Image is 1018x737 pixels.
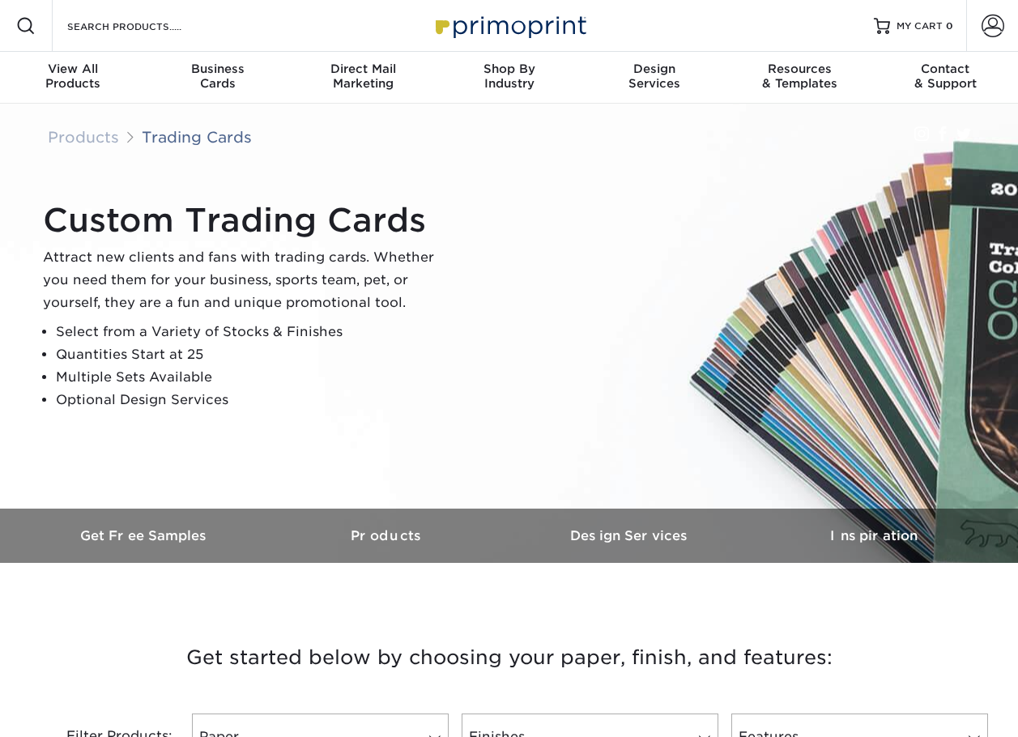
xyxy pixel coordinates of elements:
[146,62,292,76] span: Business
[437,62,582,76] span: Shop By
[727,62,873,76] span: Resources
[36,621,983,694] h3: Get started below by choosing your paper, finish, and features:
[872,52,1018,104] a: Contact& Support
[872,62,1018,76] span: Contact
[752,509,995,563] a: Inspiration
[142,128,252,146] a: Trading Cards
[509,528,752,543] h3: Design Services
[56,389,448,411] li: Optional Design Services
[428,8,590,43] img: Primoprint
[43,201,448,240] h1: Custom Trading Cards
[266,509,509,563] a: Products
[437,62,582,91] div: Industry
[872,62,1018,91] div: & Support
[581,62,727,91] div: Services
[66,16,224,36] input: SEARCH PRODUCTS.....
[266,528,509,543] h3: Products
[291,62,437,91] div: Marketing
[509,509,752,563] a: Design Services
[146,62,292,91] div: Cards
[146,52,292,104] a: BusinessCards
[291,62,437,76] span: Direct Mail
[752,528,995,543] h3: Inspiration
[23,509,266,563] a: Get Free Samples
[291,52,437,104] a: Direct MailMarketing
[43,246,448,314] p: Attract new clients and fans with trading cards. Whether you need them for your business, sports ...
[581,52,727,104] a: DesignServices
[56,321,448,343] li: Select from a Variety of Stocks & Finishes
[48,128,119,146] a: Products
[727,52,873,104] a: Resources& Templates
[897,19,943,33] span: MY CART
[581,62,727,76] span: Design
[23,528,266,543] h3: Get Free Samples
[56,366,448,389] li: Multiple Sets Available
[727,62,873,91] div: & Templates
[437,52,582,104] a: Shop ByIndustry
[946,20,953,32] span: 0
[56,343,448,366] li: Quantities Start at 25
